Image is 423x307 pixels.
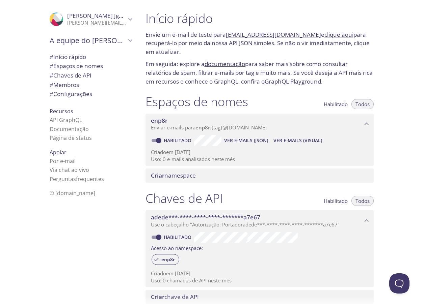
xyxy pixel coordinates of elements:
font: Perguntas [50,175,76,183]
button: Ver e-mails (visual) [271,135,325,146]
font: Apoiar [50,149,67,156]
font: Chaves de API [53,71,91,79]
font: Criado [151,149,166,155]
font: # [50,62,53,70]
a: Página de status [50,134,92,142]
button: Habilitado [320,196,352,206]
button: Ver e-mails (JSON) [221,135,271,146]
font: Uso: 0 chamadas de API neste mês [151,277,232,284]
font: para recuperá-lo por meio da nossa API JSON simples. Se não o vir imediatamente, clique em atuali... [146,31,370,56]
font: enp8r [151,117,167,124]
font: # [50,53,53,61]
font: @[DOMAIN_NAME] [222,124,267,131]
font: © [DOMAIN_NAME] [50,189,95,197]
font: Por e-mail [50,157,76,165]
font: . [210,124,211,131]
font: Use o cabeçalho "Autorização: Portador [151,221,243,228]
div: Espaços de nomes [44,61,137,71]
div: espaço de nomes enp8r [146,114,374,134]
div: Início rápido [44,52,137,62]
div: Criar namespace [146,168,374,183]
font: Configurações [53,90,92,98]
div: A equipe do Bruno [44,32,137,49]
font: Ver e-mails (JSON) [224,137,268,144]
a: [EMAIL_ADDRESS][DOMAIN_NAME] [226,31,321,38]
a: Documentação [50,125,89,133]
div: Membros [44,80,137,90]
font: . [321,78,323,85]
font: em [DATE] [166,149,190,155]
a: documentação [205,60,245,68]
font: Início rápido [53,53,86,61]
font: Envie um e-mail de teste para [146,31,226,38]
div: Criar chave de API [146,290,374,304]
font: Habilitado [164,234,191,240]
font: [PERSON_NAME] [67,12,113,20]
font: Espaços de nomes [146,93,248,110]
font: # [50,90,53,98]
font: # [50,81,53,89]
font: {tag} [211,124,222,131]
font: Todos [355,197,370,204]
a: API GraphQL [50,116,82,124]
font: Habilitado [164,137,191,144]
font: Habilitado [324,197,348,204]
font: # [50,71,53,79]
a: GraphQL Playground [265,78,321,85]
font: A equipe do [PERSON_NAME] [50,35,149,45]
font: enp8r [195,124,210,131]
font: Em seguida: explore a [146,60,205,68]
div: Chaves de API [44,71,137,80]
font: Criar [151,172,164,179]
font: " [338,221,340,228]
button: Todos [351,99,374,109]
font: Criado [151,270,166,277]
iframe: Help Scout Beacon - Aberto [389,273,409,294]
font: para saber mais sobre como consultar relatórios de spam, filtrar e-mails por tag e muito mais. Se... [146,60,373,85]
font: Todos [355,101,370,108]
div: Configurações da equipe [44,89,137,99]
font: Enviar e-mails para [151,124,195,131]
font: e [321,31,324,38]
font: Via chat ao vivo [50,166,89,174]
font: namespace [164,172,196,179]
div: Bruno Jgwebcom [44,8,137,30]
font: Ver e-mails (visual) [273,137,322,144]
font: Acesso ao namespace: [151,245,203,251]
font: Espaços de nomes [53,62,103,70]
a: clique aqui [324,31,353,38]
font: Habilitado [324,101,348,108]
font: Chaves de API [146,190,223,207]
font: enp8r [161,256,175,263]
font: em [DATE] [166,270,190,277]
font: frequentes [76,175,104,183]
font: Jgwebcom [114,12,141,20]
button: Habilitado [320,99,352,109]
font: Uso: 0 e-mails analisados ​​neste mês [151,156,235,162]
font: Recursos [50,108,73,115]
div: enp8r [152,254,179,265]
button: Todos [351,196,374,206]
font: Membros [53,81,79,89]
font: [PERSON_NAME][EMAIL_ADDRESS][DOMAIN_NAME] [67,19,187,26]
font: Início rápido [146,10,213,27]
